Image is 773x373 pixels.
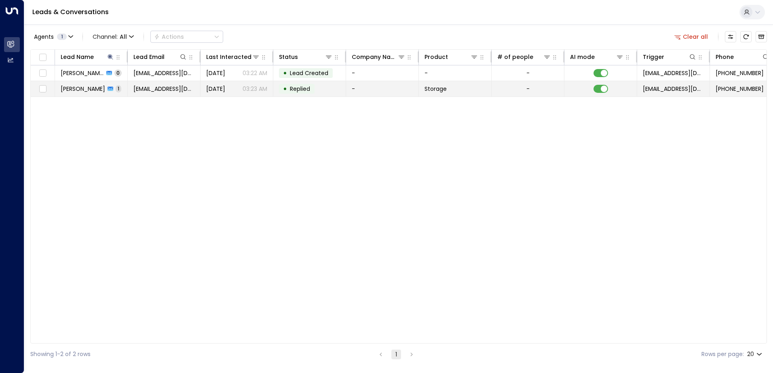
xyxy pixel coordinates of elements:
[38,68,48,78] span: Toggle select row
[133,85,194,93] span: beatrizbarcelos.a@gmail.com
[243,85,267,93] p: 03:23 AM
[716,52,770,62] div: Phone
[133,52,187,62] div: Lead Email
[643,52,697,62] div: Trigger
[425,85,447,93] span: Storage
[526,85,530,93] div: -
[57,34,67,40] span: 1
[116,85,121,92] span: 1
[206,52,260,62] div: Last Interacted
[283,82,287,96] div: •
[391,350,401,359] button: page 1
[206,52,251,62] div: Last Interacted
[61,52,114,62] div: Lead Name
[701,350,744,358] label: Rows per page:
[716,69,764,77] span: +442134770148
[497,52,533,62] div: # of people
[497,52,551,62] div: # of people
[740,31,752,42] span: Refresh
[61,85,105,93] span: Beatriz Barcelos
[756,31,767,42] button: Archived Leads
[120,34,127,40] span: All
[38,52,48,63] span: Toggle select all
[61,52,94,62] div: Lead Name
[425,52,448,62] div: Product
[290,85,310,93] span: Replied
[206,85,225,93] span: Aug 16, 2025
[154,33,184,40] div: Actions
[570,52,624,62] div: AI mode
[279,52,333,62] div: Status
[643,85,704,93] span: leads@space-station.co.uk
[150,31,223,43] div: Button group with a nested menu
[716,52,734,62] div: Phone
[346,81,419,96] td: -
[30,350,91,358] div: Showing 1-2 of 2 rows
[32,7,109,17] a: Leads & Conversations
[243,69,267,77] p: 03:22 AM
[747,348,764,360] div: 20
[643,52,664,62] div: Trigger
[279,52,298,62] div: Status
[38,84,48,94] span: Toggle select row
[133,69,194,77] span: beatrizbarcelos.a@gmail.com
[419,65,492,81] td: -
[526,69,530,77] div: -
[206,69,225,77] span: Aug 16, 2025
[671,31,712,42] button: Clear all
[283,66,287,80] div: •
[34,34,54,40] span: Agents
[725,31,736,42] button: Customize
[290,69,328,77] span: Lead Created
[150,31,223,43] button: Actions
[114,69,122,76] span: 0
[61,69,104,77] span: Beatriz Barcelos
[346,65,419,81] td: -
[89,31,137,42] span: Channel:
[570,52,595,62] div: AI mode
[89,31,137,42] button: Channel:All
[425,52,478,62] div: Product
[30,31,76,42] button: Agents1
[352,52,406,62] div: Company Name
[352,52,397,62] div: Company Name
[133,52,165,62] div: Lead Email
[643,69,704,77] span: leads@space-station.co.uk
[376,349,417,359] nav: pagination navigation
[716,85,764,93] span: +442134770148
